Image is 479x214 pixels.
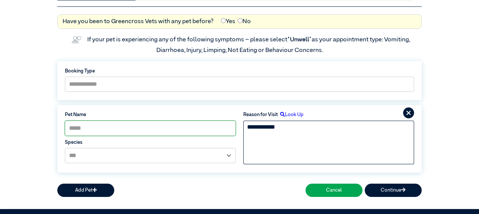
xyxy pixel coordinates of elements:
span: “Unwell” [287,37,312,43]
label: Pet Name [65,111,236,118]
label: Reason for Visit [243,111,278,118]
input: No [238,18,243,23]
input: Yes [221,18,226,23]
label: Booking Type [65,68,414,75]
label: Species [65,139,236,146]
label: Look Up [278,111,304,118]
button: Continue [365,184,422,197]
label: No [238,17,251,26]
img: vet [69,34,84,46]
label: If your pet is experiencing any of the following symptoms – please select as your appointment typ... [87,37,411,53]
button: Add Pet [57,184,114,197]
label: Yes [221,17,235,26]
label: Have you been to Greencross Vets with any pet before? [63,17,214,26]
button: Cancel [306,184,362,197]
